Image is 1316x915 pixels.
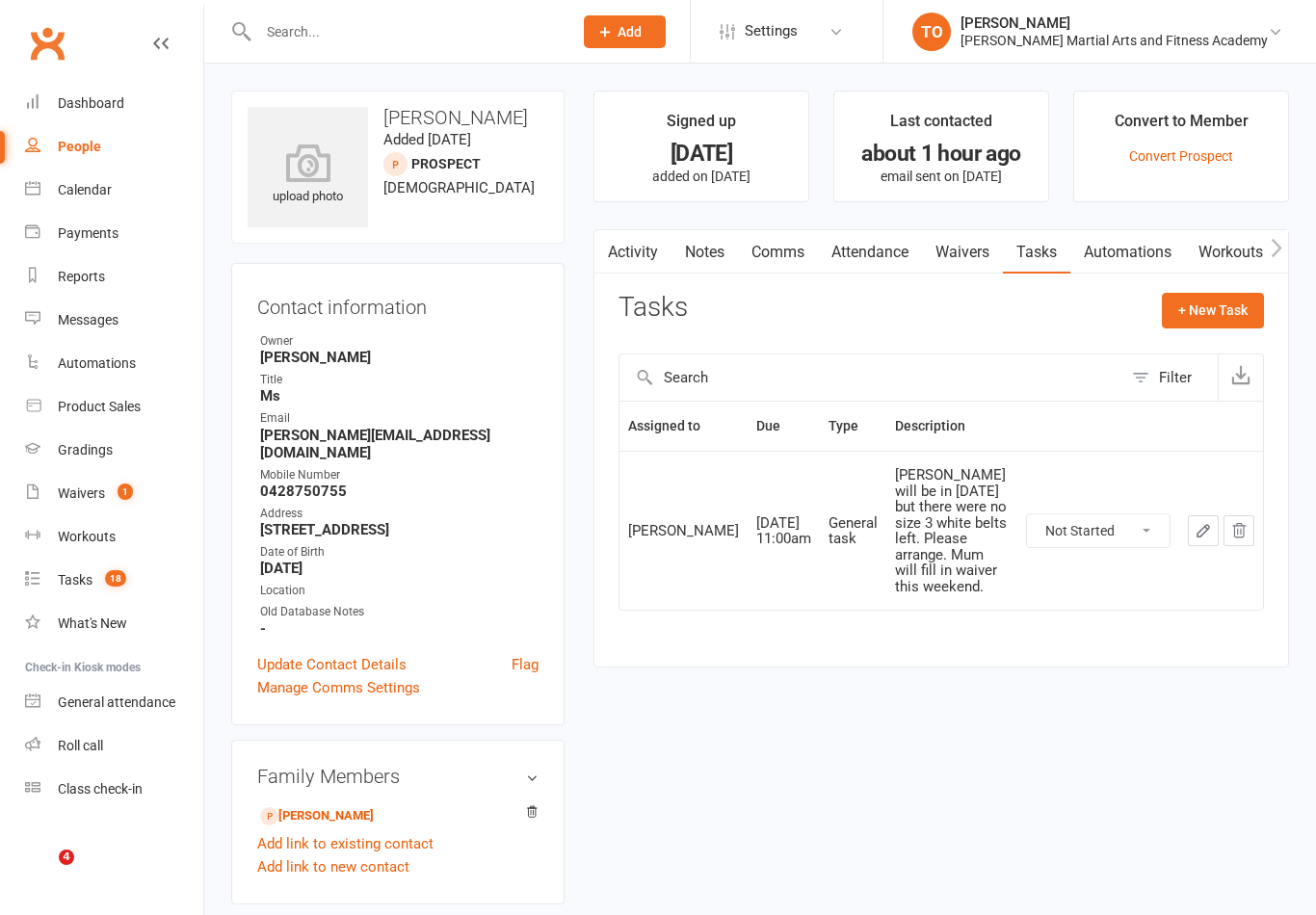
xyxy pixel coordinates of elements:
[248,107,548,128] h3: [PERSON_NAME]
[618,24,642,39] span: Add
[58,615,127,631] div: What's New
[118,484,133,500] span: 1
[25,724,203,768] a: Roll call
[58,269,105,284] div: Reports
[745,10,798,53] span: Settings
[58,225,118,241] div: Payments
[58,442,113,457] div: Gradings
[260,560,539,577] strong: [DATE]
[383,131,471,148] time: Added [DATE]
[58,95,124,111] div: Dashboard
[25,559,203,602] a: Tasks 18
[1122,354,1218,401] button: Filter
[1003,230,1070,274] a: Tasks
[260,620,539,638] strong: -
[25,768,203,811] a: Class kiosk mode
[594,230,671,274] a: Activity
[58,182,112,197] div: Calendar
[25,342,203,385] a: Automations
[59,850,74,865] span: 4
[257,855,409,878] a: Add link to new contact
[25,299,203,342] a: Messages
[58,355,136,371] div: Automations
[248,144,368,207] div: upload photo
[260,387,539,405] strong: Ms
[260,603,539,621] div: Old Database Notes
[852,169,1031,184] p: email sent on [DATE]
[25,602,203,645] a: What's New
[820,402,886,451] th: Type
[912,13,951,51] div: TO
[260,505,539,523] div: Address
[25,681,203,724] a: General attendance kiosk mode
[619,293,688,323] h3: Tasks
[260,483,539,500] strong: 0428750755
[257,653,407,676] a: Update Contact Details
[852,144,1031,164] div: about 1 hour ago
[23,19,71,67] a: Clubworx
[58,694,175,710] div: General attendance
[257,676,420,699] a: Manage Comms Settings
[671,230,738,274] a: Notes
[756,515,811,547] div: [DATE] 11:00am
[628,523,739,539] div: [PERSON_NAME]
[612,144,791,164] div: [DATE]
[1159,366,1192,389] div: Filter
[25,169,203,212] a: Calendar
[260,427,539,461] strong: [PERSON_NAME][EMAIL_ADDRESS][DOMAIN_NAME]
[58,529,116,544] div: Workouts
[25,472,203,515] a: Waivers 1
[19,850,66,896] iframe: Intercom live chat
[961,14,1268,32] div: [PERSON_NAME]
[25,125,203,169] a: People
[260,332,539,351] div: Owner
[260,582,539,600] div: Location
[1162,293,1264,327] button: + New Task
[738,230,818,274] a: Comms
[512,653,539,676] a: Flag
[58,781,143,797] div: Class check-in
[25,255,203,299] a: Reports
[612,169,791,184] p: added on [DATE]
[886,402,1017,451] th: Description
[58,485,105,501] div: Waivers
[260,806,374,826] a: [PERSON_NAME]
[619,402,748,451] th: Assigned to
[58,399,141,414] div: Product Sales
[748,402,820,451] th: Due
[25,515,203,559] a: Workouts
[619,354,1122,401] input: Search
[1129,148,1233,164] a: Convert Prospect
[58,139,101,154] div: People
[25,212,203,255] a: Payments
[1115,109,1249,144] div: Convert to Member
[58,312,118,327] div: Messages
[25,385,203,429] a: Product Sales
[584,15,666,48] button: Add
[1185,230,1277,274] a: Workouts
[257,766,539,787] h3: Family Members
[411,156,481,171] snap: prospect
[1070,230,1185,274] a: Automations
[58,738,103,753] div: Roll call
[25,429,203,472] a: Gradings
[922,230,1003,274] a: Waivers
[257,832,434,855] a: Add link to existing contact
[383,179,535,196] span: [DEMOGRAPHIC_DATA]
[58,572,92,588] div: Tasks
[818,230,922,274] a: Attendance
[961,32,1268,49] div: [PERSON_NAME] Martial Arts and Fitness Academy
[895,467,1009,594] div: [PERSON_NAME] will be in [DATE] but there were no size 3 white belts left. Please arrange. Mum wi...
[25,82,203,125] a: Dashboard
[260,521,539,538] strong: [STREET_ADDRESS]
[260,409,539,428] div: Email
[890,109,992,144] div: Last contacted
[105,570,126,587] span: 18
[667,109,736,144] div: Signed up
[260,349,539,366] strong: [PERSON_NAME]
[260,371,539,389] div: Title
[252,18,559,45] input: Search...
[829,515,878,547] div: General task
[257,289,539,318] h3: Contact information
[260,543,539,562] div: Date of Birth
